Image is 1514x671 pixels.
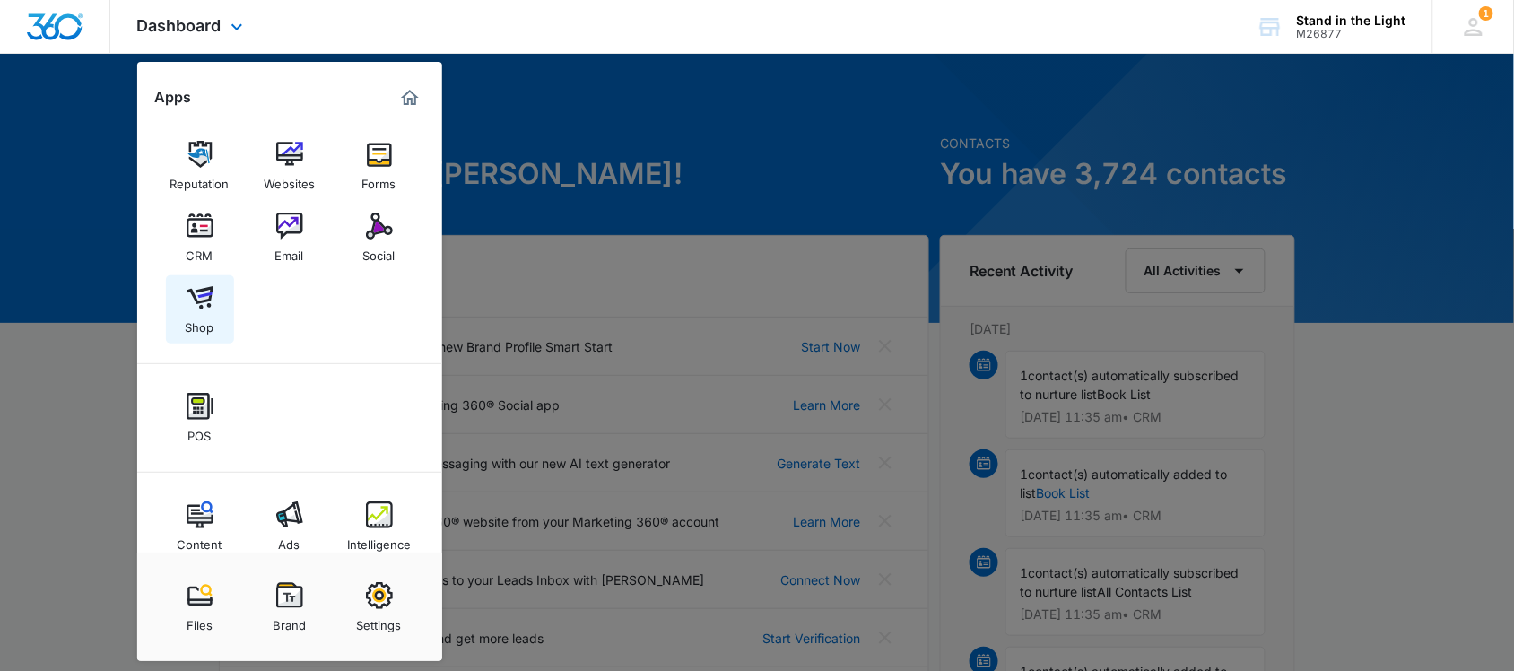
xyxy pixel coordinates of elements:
div: notifications count [1479,6,1493,21]
a: Files [166,573,234,641]
div: Settings [357,609,402,632]
div: Email [275,240,304,263]
a: Reputation [166,132,234,200]
div: account name [1297,13,1406,28]
a: Shop [166,275,234,344]
div: Files [187,609,213,632]
div: Shop [186,311,214,335]
div: Ads [279,528,300,552]
a: Brand [256,573,324,641]
div: Forms [362,168,396,191]
div: account id [1297,28,1406,40]
a: Websites [256,132,324,200]
div: Reputation [170,168,230,191]
a: Intelligence [345,492,413,561]
div: Intelligence [347,528,411,552]
div: Content [178,528,222,552]
a: Forms [345,132,413,200]
a: Settings [345,573,413,641]
div: Websites [264,168,315,191]
div: POS [188,420,212,443]
div: Brand [273,609,306,632]
a: Ads [256,492,324,561]
div: Social [363,240,396,263]
a: Social [345,204,413,272]
a: POS [166,384,234,452]
span: 1 [1479,6,1493,21]
h2: Apps [155,89,192,106]
a: Email [256,204,324,272]
a: Content [166,492,234,561]
a: Marketing 360® Dashboard [396,83,424,112]
div: CRM [187,240,213,263]
span: Dashboard [137,16,222,35]
a: CRM [166,204,234,272]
